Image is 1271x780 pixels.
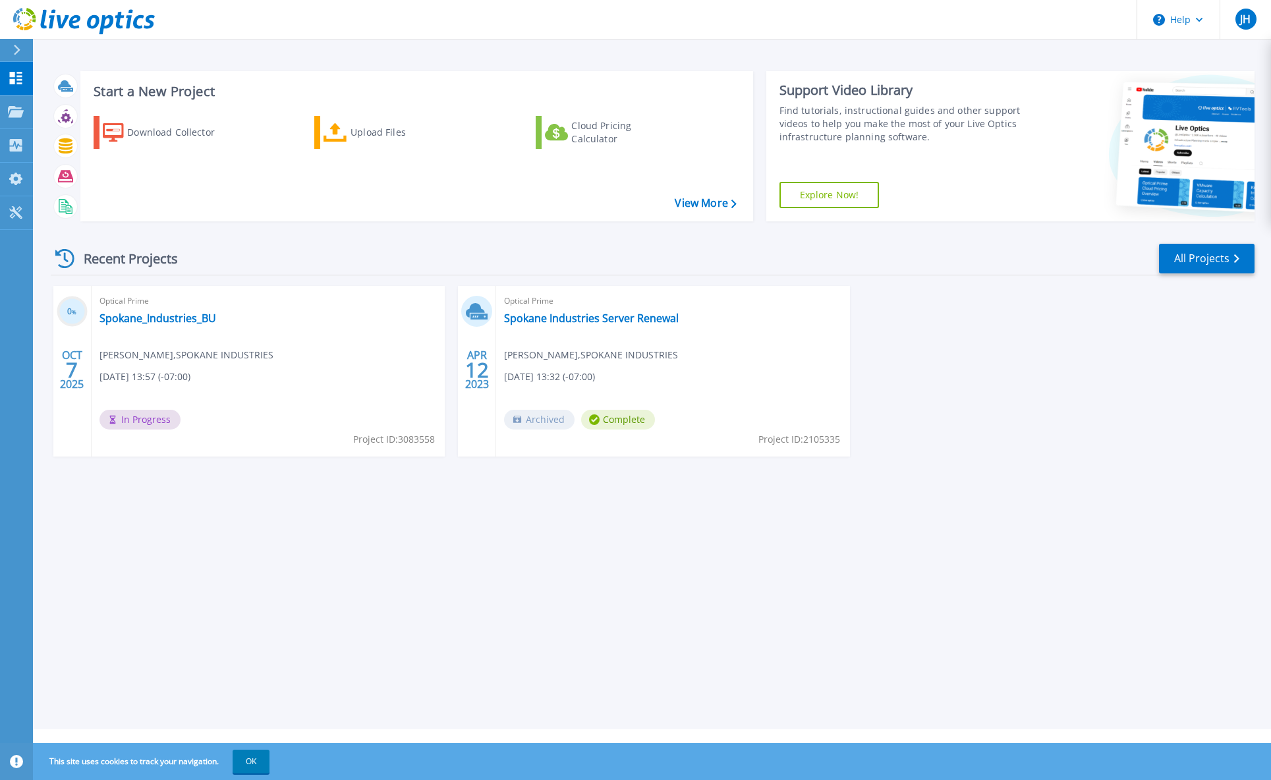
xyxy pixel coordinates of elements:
div: OCT 2025 [59,346,84,394]
span: [PERSON_NAME] , SPOKANE INDUSTRIES [504,348,678,362]
div: Recent Projects [51,242,196,275]
span: [DATE] 13:32 (-07:00) [504,370,595,384]
div: APR 2023 [465,346,490,394]
span: [DATE] 13:57 (-07:00) [99,370,190,384]
div: Support Video Library [779,82,1029,99]
a: Download Collector [94,116,240,149]
span: 7 [66,364,78,376]
a: All Projects [1159,244,1255,273]
span: Complete [581,410,655,430]
span: Project ID: 3083558 [353,432,435,447]
a: Explore Now! [779,182,880,208]
h3: 0 [57,304,88,320]
span: Project ID: 2105335 [758,432,840,447]
span: Optical Prime [99,294,437,308]
a: Upload Files [314,116,461,149]
a: Spokane_Industries_BU [99,312,216,325]
div: Download Collector [127,119,233,146]
span: % [72,308,76,316]
span: Optical Prime [504,294,841,308]
span: JH [1240,14,1251,24]
div: Find tutorials, instructional guides and other support videos to help you make the most of your L... [779,104,1029,144]
span: In Progress [99,410,181,430]
span: This site uses cookies to track your navigation. [36,750,269,773]
a: View More [675,197,736,209]
div: Cloud Pricing Calculator [571,119,677,146]
span: Archived [504,410,575,430]
button: OK [233,750,269,773]
div: Upload Files [351,119,456,146]
a: Cloud Pricing Calculator [536,116,683,149]
span: 12 [465,364,489,376]
h3: Start a New Project [94,84,736,99]
a: Spokane Industries Server Renewal [504,312,679,325]
span: [PERSON_NAME] , SPOKANE INDUSTRIES [99,348,273,362]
